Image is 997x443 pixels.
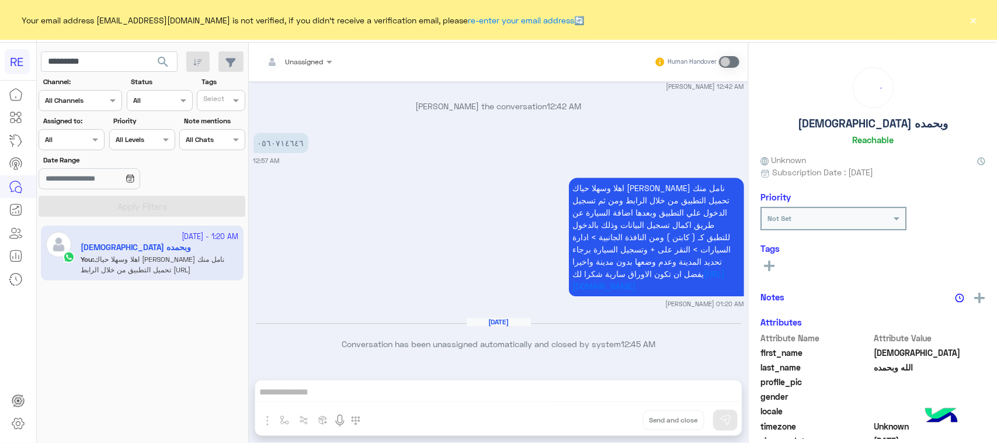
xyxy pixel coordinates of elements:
span: last_name [760,361,872,373]
div: loading... [856,71,890,105]
b: Not Set [767,214,791,223]
button: Send and close [643,410,704,430]
span: الله وبحمده [874,361,986,373]
label: Status [131,77,191,87]
span: null [874,405,986,417]
p: 9/7/2025, 12:57 AM [253,133,308,153]
p: [PERSON_NAME] the conversation [253,100,744,112]
h6: [DATE] [467,318,531,326]
span: 12:42 AM [547,101,582,111]
button: × [968,14,979,26]
span: locale [760,405,872,417]
label: Note mentions [184,116,244,126]
span: Unknown [874,420,986,432]
small: [PERSON_NAME] 12:42 AM [666,82,744,91]
img: notes [955,293,964,303]
a: re-enter your email address [468,15,575,25]
img: hulul-logo.png [921,396,962,437]
a: [URL][DOMAIN_NAME] [573,269,725,291]
span: Your email address [EMAIL_ADDRESS][DOMAIN_NAME] is not verified, if you didn't receive a verifica... [22,14,585,26]
h6: Notes [760,292,784,302]
button: Apply Filters [39,196,245,217]
span: Unknown [760,154,806,166]
span: سبحان [874,347,986,359]
img: add [974,293,985,303]
span: profile_pic [760,376,872,388]
h6: Tags [760,243,985,254]
span: Subscription Date : [DATE] [772,166,873,178]
span: timezone [760,420,872,432]
p: 9/7/2025, 1:20 AM [569,178,744,296]
small: Human Handover [668,57,717,67]
span: Unassigned [286,57,324,66]
span: 12:45 AM [621,339,655,349]
div: RE [5,49,30,74]
h6: Priority [760,192,791,202]
small: 12:57 AM [253,156,280,165]
label: Assigned to: [43,116,103,126]
span: Attribute Value [874,332,986,344]
small: [PERSON_NAME] 01:20 AM [666,299,744,309]
label: Channel: [43,77,121,87]
p: Conversation has been unassigned automatically and closed by system [253,338,744,350]
span: Attribute Name [760,332,872,344]
span: null [874,390,986,403]
span: gender [760,390,872,403]
label: Priority [113,116,173,126]
div: Select [202,94,224,107]
span: اهلا وسهلا حياك [PERSON_NAME] نامل منك تحميل التطبيق من خلال الرابط ومن ثم تسجيل الدخول علي التطب... [573,183,731,279]
label: Date Range [43,155,174,165]
h5: [DEMOGRAPHIC_DATA] وبحمده [798,117,948,130]
button: search [149,51,178,77]
h6: Attributes [760,317,802,327]
label: Tags [202,77,244,87]
span: search [156,55,170,69]
h6: Reachable [852,134,894,145]
span: first_name [760,347,872,359]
